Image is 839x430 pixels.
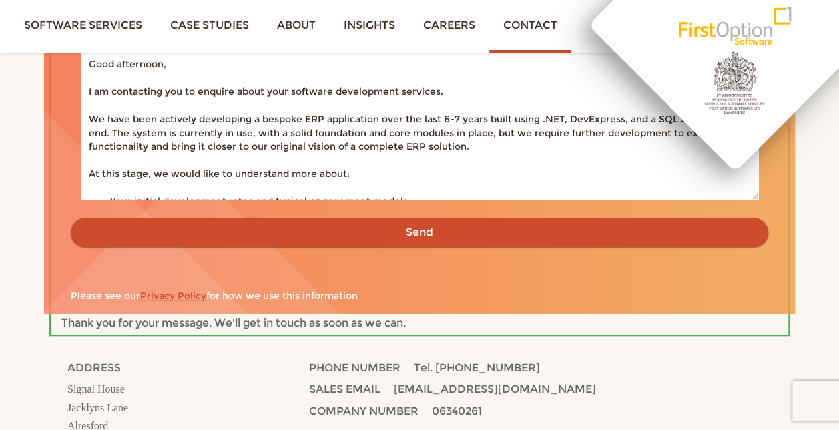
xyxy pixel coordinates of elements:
[414,361,540,374] span: Tel. [PHONE_NUMBER]
[71,218,768,247] input: Send
[71,290,358,302] span: Please see our for how we use this information
[309,380,712,402] p: SALES EMAIL
[432,405,482,417] span: 06340261
[309,402,712,424] p: COMPANY NUMBER
[81,52,758,200] textarea: Your Message
[140,290,206,302] a: Privacy Policy
[309,359,712,381] p: PHONE NUMBER
[67,399,228,417] p: Jacklyns Lane
[71,31,768,209] label: Your Message
[67,380,228,399] p: Signal House
[67,359,228,381] p: ADDRESS
[394,383,596,395] span: [EMAIL_ADDRESS][DOMAIN_NAME]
